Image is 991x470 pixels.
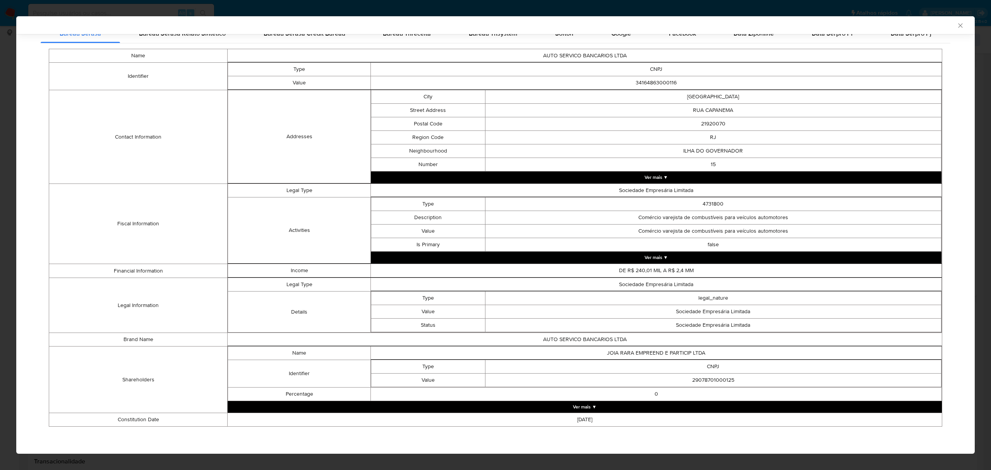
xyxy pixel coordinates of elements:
[371,252,941,263] button: Expand array
[485,90,941,104] td: [GEOGRAPHIC_DATA]
[371,374,485,387] td: Value
[228,76,371,90] td: Value
[371,211,485,225] td: Description
[228,401,942,413] button: Expand array
[228,49,942,63] td: AUTO SERVICO BANCARIOS LTDA
[485,158,941,172] td: 15
[371,76,942,90] td: 34164863000116
[371,225,485,238] td: Value
[49,413,228,427] td: Constitution Date
[228,184,371,197] td: Legal Type
[485,374,941,387] td: 29078701000125
[16,16,975,454] div: closure-recommendation-modal
[371,184,942,197] td: Sociedade Empresária Limitada
[485,117,941,131] td: 21920070
[228,360,371,388] td: Identifier
[485,197,941,211] td: 4731800
[228,333,942,346] td: AUTO SERVICO BANCARIOS LTDA
[49,264,228,278] td: Financial Information
[485,131,941,144] td: RJ
[371,197,485,211] td: Type
[228,264,371,278] td: Income
[485,238,941,252] td: false
[371,305,485,319] td: Value
[371,63,942,76] td: CNPJ
[228,90,371,184] td: Addresses
[485,319,941,332] td: Sociedade Empresária Limitada
[371,131,485,144] td: Region Code
[49,90,228,184] td: Contact Information
[485,144,941,158] td: ILHA DO GOVERNADOR
[49,49,228,63] td: Name
[485,305,941,319] td: Sociedade Empresária Limitada
[228,292,371,333] td: Details
[49,278,228,333] td: Legal Information
[485,225,941,238] td: Comércio varejista de combustíveis para veículos automotores
[49,346,228,413] td: Shareholders
[371,172,941,183] button: Expand array
[371,278,942,292] td: Sociedade Empresária Limitada
[228,197,371,264] td: Activities
[371,388,942,401] td: 0
[485,292,941,305] td: legal_nature
[228,63,371,76] td: Type
[371,292,485,305] td: Type
[49,63,228,90] td: Identifier
[228,413,942,427] td: [DATE]
[485,360,941,374] td: CNPJ
[228,278,371,292] td: Legal Type
[49,333,228,346] td: Brand Name
[371,90,485,104] td: City
[371,238,485,252] td: Is Primary
[371,117,485,131] td: Postal Code
[371,104,485,117] td: Street Address
[485,211,941,225] td: Comércio varejista de combustíveis para veículos automotores
[371,360,485,374] td: Type
[957,22,964,29] button: Fechar a janela
[228,388,371,401] td: Percentage
[485,104,941,117] td: RUA CAPANEMA
[228,346,371,360] td: Name
[371,346,942,360] td: JOIA RARA EMPREEND E PARTICIP LTDA
[371,144,485,158] td: Neighbourhood
[49,184,228,264] td: Fiscal Information
[371,319,485,332] td: Status
[371,264,942,278] td: DE R$ 240,01 MIL A R$ 2,4 MM
[371,158,485,172] td: Number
